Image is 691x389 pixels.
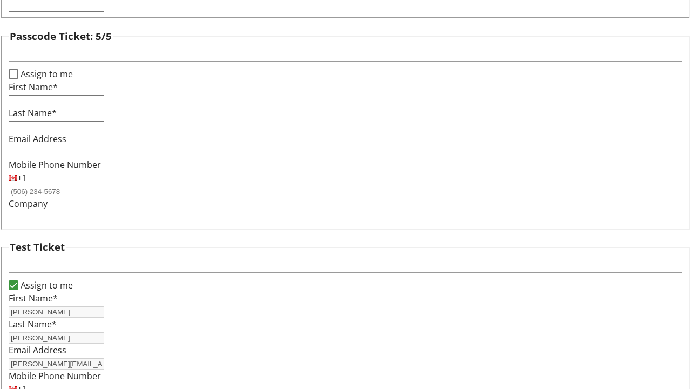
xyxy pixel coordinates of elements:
label: First Name* [9,292,58,304]
label: Email Address [9,344,66,356]
label: Assign to me [18,279,73,292]
label: Assign to me [18,68,73,81]
label: Last Name* [9,318,57,330]
label: Company [9,198,48,210]
label: First Name* [9,81,58,93]
label: Email Address [9,133,66,145]
input: (506) 234-5678 [9,186,104,197]
label: Last Name* [9,107,57,119]
h3: Passcode Ticket: 5/5 [10,29,112,44]
label: Mobile Phone Number [9,159,101,171]
h3: Test Ticket [10,239,65,254]
label: Mobile Phone Number [9,370,101,382]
